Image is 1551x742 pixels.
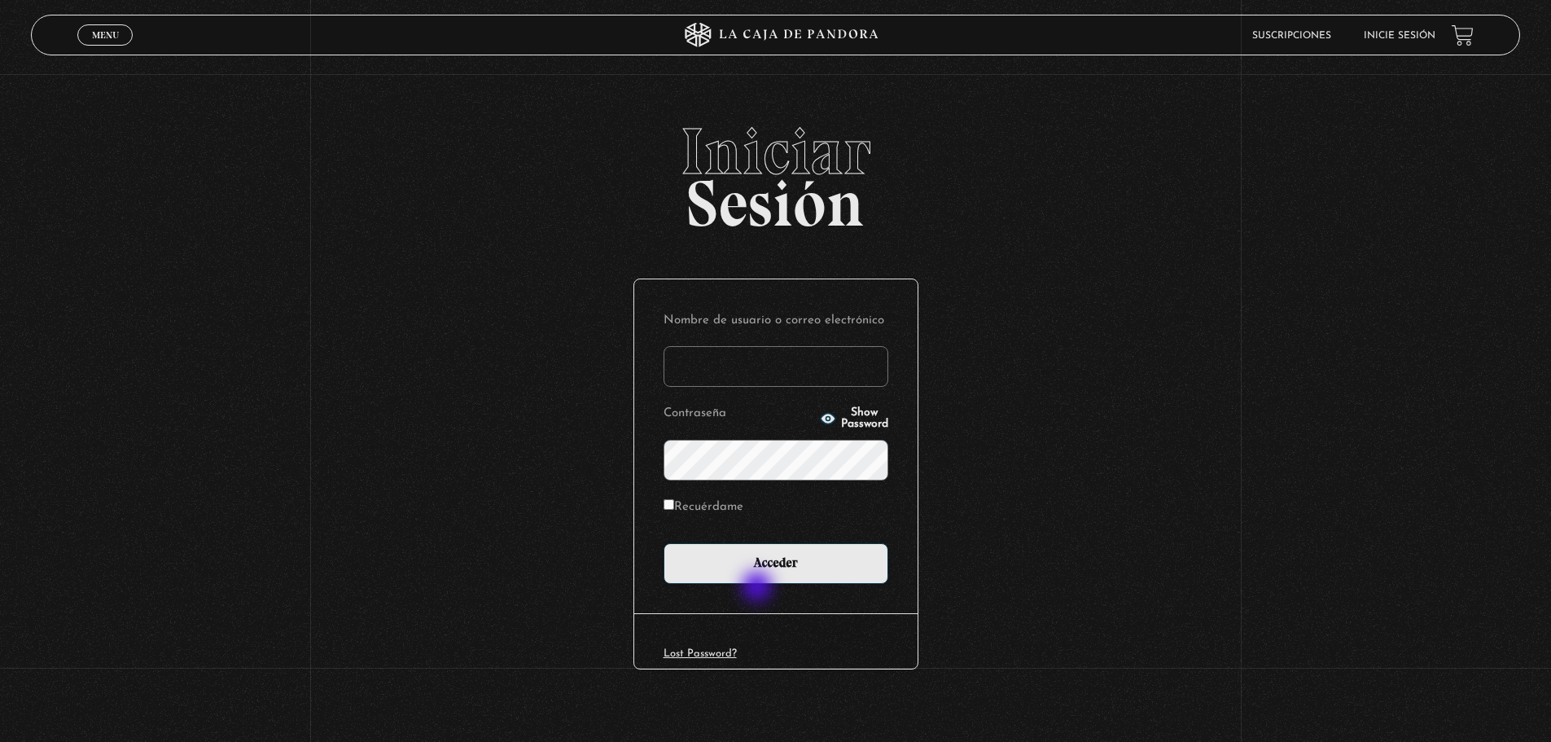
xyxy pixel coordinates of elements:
[664,543,888,584] input: Acceder
[664,402,815,427] label: Contraseña
[664,495,743,520] label: Recuérdame
[92,30,119,40] span: Menu
[1452,24,1474,46] a: View your shopping cart
[664,499,674,510] input: Recuérdame
[664,309,888,334] label: Nombre de usuario o correo electrónico
[841,407,888,430] span: Show Password
[664,648,737,659] a: Lost Password?
[1364,31,1435,41] a: Inicie sesión
[31,119,1520,184] span: Iniciar
[86,44,125,55] span: Cerrar
[1252,31,1331,41] a: Suscripciones
[31,119,1520,223] h2: Sesión
[820,407,888,430] button: Show Password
